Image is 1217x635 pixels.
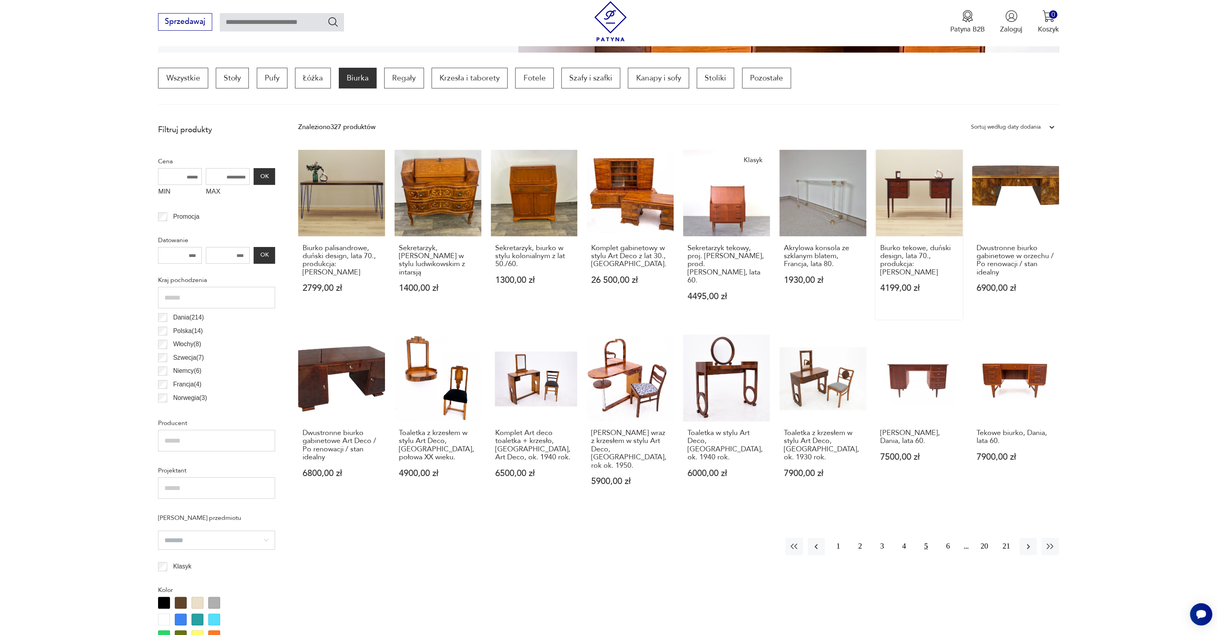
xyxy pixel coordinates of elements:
[327,16,339,27] button: Szukaj
[158,585,275,595] p: Kolor
[395,150,481,319] a: Sekretarzyk, biurko w stylu ludwikowskim z intarsjąSekretarzyk, [PERSON_NAME] w stylu ludwikowski...
[303,429,381,462] h3: Dwustronne biurko gabinetowe Art Deco / Po renowacji / stan idealny
[977,453,1055,461] p: 7900,00 zł
[1042,10,1055,22] img: Ikona koszyka
[158,19,212,25] a: Sprzedawaj
[561,68,620,88] a: Szafy i szafki
[1049,10,1057,19] div: 0
[158,513,275,523] p: [PERSON_NAME] przedmiotu
[590,1,631,41] img: Patyna - sklep z meblami i dekoracjami vintage
[950,25,985,34] p: Patyna B2B
[591,429,669,470] h3: [PERSON_NAME] wraz z krzesłem w stylu Art Deco, [GEOGRAPHIC_DATA], rok ok. 1950.
[971,122,1041,132] div: Sortuj według daty dodania
[298,335,385,504] a: Dwustronne biurko gabinetowe Art Deco / Po renowacji / stan idealnyDwustronne biurko gabinetowe A...
[1000,25,1022,34] p: Zaloguj
[683,150,770,319] a: KlasykSekretarzyk tekowy, proj. G. Nielsen, prod. Tibergaard, Dania, lata 60.Sekretarzyk tekowy, ...
[895,538,912,555] button: 4
[779,335,866,504] a: Toaletka z krzesłem w stylu Art Deco, Polska, ok. 1930 rok.Toaletka z krzesłem w stylu Art Deco, ...
[880,453,958,461] p: 7500,00 zł
[688,429,766,462] h3: Toaletka w stylu Art Deco, [GEOGRAPHIC_DATA], ok. 1940 rok.
[495,429,573,462] h3: Komplet Art deco toaletka + krzesło, [GEOGRAPHIC_DATA],Art Deco, ok. 1940 rok.
[206,185,250,200] label: MAX
[628,68,689,88] a: Kanapy i sofy
[587,150,674,319] a: Komplet gabinetowy w stylu Art Deco z lat 30., Polska.Komplet gabinetowy w stylu Art Deco z lat 3...
[395,335,481,504] a: Toaletka z krzesłem w stylu Art Deco, Polska, połowa XX wieku.Toaletka z krzesłem w stylu Art Dec...
[591,477,669,486] p: 5900,00 zł
[940,538,957,555] button: 6
[295,68,331,88] a: Łóżka
[1038,10,1059,34] button: 0Koszyk
[491,150,578,319] a: Sekretarzyk, biurko w stylu kolonialnym z lat 50./60.Sekretarzyk, biurko w stylu kolonialnym z la...
[972,335,1059,504] a: Tekowe biurko, Dania, lata 60.Tekowe biurko, Dania, lata 60.7900,00 zł
[303,469,381,478] p: 6800,00 zł
[254,168,275,185] button: OK
[977,284,1055,292] p: 6900,00 zł
[173,353,204,363] p: Szwecja ( 7 )
[399,244,477,277] h3: Sekretarzyk, [PERSON_NAME] w stylu ludwikowskim z intarsją
[339,68,377,88] a: Biurka
[399,284,477,292] p: 1400,00 zł
[784,276,862,284] p: 1930,00 zł
[158,125,275,135] p: Filtruj produkty
[1038,25,1059,34] p: Koszyk
[950,10,985,34] button: Patyna B2B
[880,429,958,445] h3: [PERSON_NAME], Dania, lata 60.
[158,465,275,476] p: Projektant
[257,68,287,88] a: Pufy
[950,10,985,34] a: Ikona medaluPatyna B2B
[515,68,553,88] p: Fotele
[683,335,770,504] a: Toaletka w stylu Art Deco, Polska, ok. 1940 rok.Toaletka w stylu Art Deco, [GEOGRAPHIC_DATA], ok....
[742,68,791,88] a: Pozostałe
[495,276,573,284] p: 1300,00 zł
[1000,10,1022,34] button: Zaloguj
[399,429,477,462] h3: Toaletka z krzesłem w stylu Art Deco, [GEOGRAPHIC_DATA], połowa XX wieku.
[254,247,275,264] button: OK
[303,244,381,277] h3: Biurko palisandrowe, duński design, lata 70., produkcja: [PERSON_NAME]
[173,406,226,416] p: Czechosłowacja ( 2 )
[173,366,201,376] p: Niemcy ( 6 )
[173,393,207,403] p: Norwegia ( 3 )
[173,379,201,390] p: Francja ( 4 )
[976,538,993,555] button: 20
[697,68,734,88] a: Stoliki
[779,150,866,319] a: Akrylowa konsola ze szklanym blatem, Francja, lata 80.Akrylowa konsola ze szklanym blatem, Francj...
[495,244,573,269] h3: Sekretarzyk, biurko w stylu kolonialnym z lat 50./60.
[432,68,508,88] a: Krzesła i taborety
[158,235,275,245] p: Datowanie
[298,122,375,132] div: Znaleziono 327 produktów
[880,284,958,292] p: 4199,00 zł
[688,292,766,301] p: 4495,00 zł
[173,561,191,572] p: Klasyk
[961,10,974,22] img: Ikona medalu
[216,68,249,88] p: Stoły
[491,335,578,504] a: Komplet Art deco toaletka + krzesło, Polska,Art Deco, ok. 1940 rok.Komplet Art deco toaletka + kr...
[784,469,862,478] p: 7900,00 zł
[298,150,385,319] a: Biurko palisandrowe, duński design, lata 70., produkcja: DaniaBiurko palisandrowe, duński design,...
[158,156,275,167] p: Cena
[158,418,275,428] p: Producent
[384,68,424,88] a: Regały
[303,284,381,292] p: 2799,00 zł
[173,339,201,349] p: Włochy ( 8 )
[784,429,862,462] h3: Toaletka z krzesłem w stylu Art Deco, [GEOGRAPHIC_DATA], ok. 1930 rok.
[876,335,963,504] a: Biurko, Dania, lata 60.[PERSON_NAME], Dania, lata 60.7500,00 zł
[399,469,477,478] p: 4900,00 zł
[158,275,275,285] p: Kraj pochodzenia
[587,335,674,504] a: Toaletka wraz z krzesłem w stylu Art Deco, Polska, rok ok. 1950.[PERSON_NAME] wraz z krzesłem w s...
[876,150,963,319] a: Biurko tekowe, duński design, lata 70., produkcja: DaniaBiurko tekowe, duński design, lata 70., p...
[784,244,862,269] h3: Akrylowa konsola ze szklanym blatem, Francja, lata 80.
[880,244,958,277] h3: Biurko tekowe, duński design, lata 70., produkcja: [PERSON_NAME]
[972,150,1059,319] a: Dwustronne biurko gabinetowe w orzechu / Po renowacji / stan idealnyDwustronne biurko gabinetowe ...
[158,13,212,31] button: Sprzedawaj
[158,185,202,200] label: MIN
[830,538,847,555] button: 1
[852,538,869,555] button: 2
[688,244,766,285] h3: Sekretarzyk tekowy, proj. [PERSON_NAME], prod. [PERSON_NAME], lata 60.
